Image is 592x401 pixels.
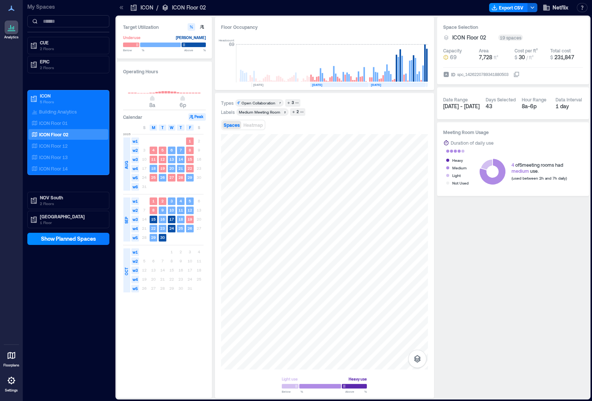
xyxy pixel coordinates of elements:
[221,100,234,106] div: Types
[5,388,18,393] p: Settings
[123,132,131,136] span: 2025
[511,162,514,167] span: 4
[131,257,139,265] span: w2
[513,71,519,77] button: IDspc_1426220789341880503
[151,166,156,171] text: 18
[169,208,174,212] text: 10
[515,47,538,54] div: Cost per ft²
[180,199,182,203] text: 4
[540,2,571,14] button: Netflix
[242,100,275,106] div: Open Collaboration
[161,125,164,131] span: T
[169,175,174,180] text: 27
[39,154,68,160] p: ICON Floor 13
[526,55,534,60] span: / ft²
[188,166,192,171] text: 22
[131,174,139,182] span: w5
[27,3,109,11] p: My Spaces
[151,235,156,240] text: 29
[283,110,287,114] div: 2
[189,139,191,143] text: 1
[2,371,21,395] a: Settings
[156,4,158,11] p: /
[222,121,241,129] button: Spaces
[451,71,455,78] span: ID
[131,156,139,163] span: w3
[169,166,174,171] text: 20
[443,96,468,103] div: Date Range
[180,102,186,108] span: 6p
[198,125,200,131] span: S
[556,96,582,103] div: Data Interval
[40,219,104,226] p: 1 Floor
[172,4,206,11] p: ICON Floor 02
[553,4,568,11] span: Netflix
[178,157,183,161] text: 14
[27,233,109,245] button: Show Planned Spaces
[494,55,498,60] span: ft²
[515,55,517,60] span: $
[170,125,174,131] span: W
[123,48,144,52] span: Below %
[498,35,523,41] div: 19 spaces
[452,34,486,41] span: ICON Floor 02
[123,34,141,41] div: Underuse
[282,375,298,383] div: Light use
[169,217,174,221] text: 17
[452,179,469,187] div: Not Used
[143,125,145,131] span: S
[221,23,428,31] div: Floor Occupancy
[170,199,173,203] text: 3
[443,103,480,109] span: [DATE] - [DATE]
[550,47,571,54] div: Total cost
[131,207,139,214] span: w2
[295,109,300,115] div: 2
[278,101,282,105] div: 7
[176,34,206,41] div: [PERSON_NAME]
[123,23,206,31] h3: Target Utilization
[456,71,509,78] div: spc_1426220789341880503
[178,175,183,180] text: 28
[39,166,68,172] p: ICON Floor 14
[169,226,174,230] text: 24
[160,157,165,161] text: 12
[450,54,457,61] span: 69
[371,83,381,87] text: [DATE]
[452,34,495,41] button: ICON Floor 02
[443,54,476,61] button: 69
[486,96,516,103] div: Days Selected
[40,213,104,219] p: [GEOGRAPHIC_DATA]
[40,58,104,65] p: EPIC
[160,217,165,221] text: 16
[556,103,583,110] div: 1 day
[282,389,303,394] span: Below %
[178,217,183,221] text: 18
[184,48,206,52] span: Above %
[189,148,191,152] text: 8
[522,96,546,103] div: Hour Range
[169,157,174,161] text: 13
[180,148,182,152] text: 7
[511,162,567,174] div: of 5 meeting rooms had use.
[479,47,489,54] div: Area
[224,122,240,128] span: Spaces
[131,216,139,223] span: w3
[40,46,104,52] p: 2 Floors
[40,194,104,200] p: NOV South
[123,113,142,121] h3: Calendar
[152,125,155,131] span: M
[151,157,156,161] text: 11
[41,235,96,243] span: Show Planned Spaces
[40,200,104,207] p: 2 Floors
[443,23,583,31] h3: Space Selection
[149,102,155,108] span: 8a
[39,131,68,137] p: ICON Floor 02
[161,208,164,212] text: 9
[151,226,156,230] text: 22
[188,226,192,230] text: 26
[160,235,165,240] text: 30
[152,208,155,212] text: 8
[486,103,516,110] div: 43
[253,83,264,87] text: [DATE]
[349,375,367,383] div: Heavy use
